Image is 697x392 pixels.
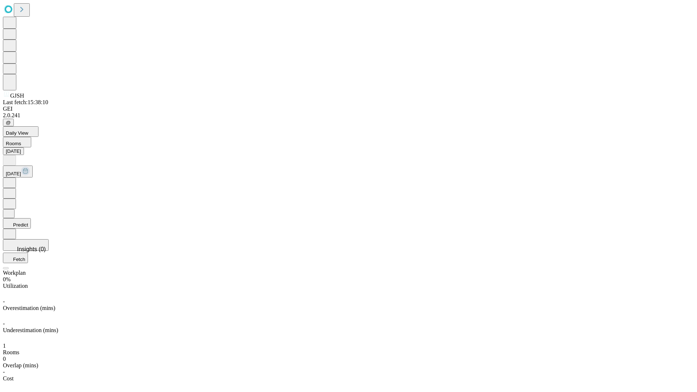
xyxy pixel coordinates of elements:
[3,166,33,177] button: [DATE]
[3,137,31,147] button: Rooms
[3,327,58,333] span: Underestimation (mins)
[3,320,5,327] span: -
[3,276,11,282] span: 0%
[3,112,694,119] div: 2.0.241
[3,283,28,289] span: Utilization
[3,362,38,368] span: Overlap (mins)
[3,99,48,105] span: Last fetch: 15:38:10
[3,253,28,263] button: Fetch
[3,356,6,362] span: 0
[3,375,13,381] span: Cost
[3,349,19,355] span: Rooms
[6,141,21,146] span: Rooms
[6,130,28,136] span: Daily View
[3,298,5,305] span: -
[17,246,46,252] span: Insights (0)
[3,218,31,229] button: Predict
[3,147,24,155] button: [DATE]
[10,93,24,99] span: GJSH
[3,305,55,311] span: Overestimation (mins)
[6,120,11,125] span: @
[3,343,6,349] span: 1
[3,106,694,112] div: GEI
[3,119,14,126] button: @
[6,171,21,176] span: [DATE]
[3,369,5,375] span: -
[3,239,49,251] button: Insights (0)
[3,270,26,276] span: Workplan
[3,126,38,137] button: Daily View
